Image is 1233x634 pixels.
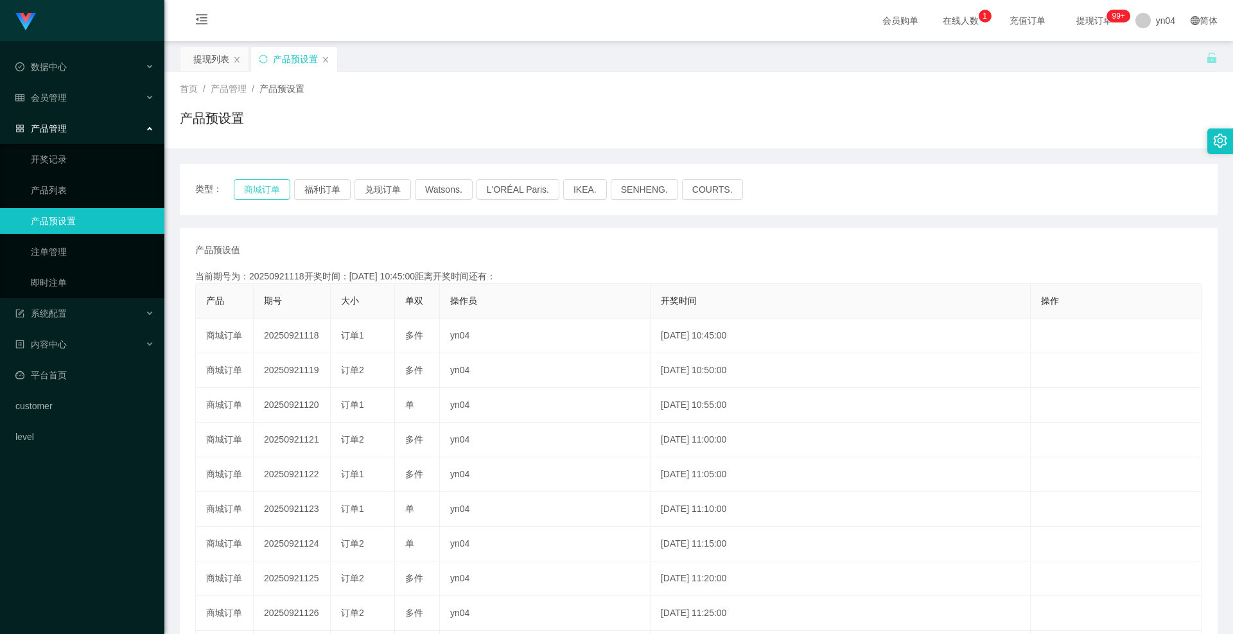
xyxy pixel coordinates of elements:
i: 图标: unlock [1206,52,1218,64]
span: 多件 [405,573,423,583]
sup: 304 [1106,10,1130,22]
img: logo.9652507e.png [15,13,36,31]
span: 订单2 [341,573,364,583]
td: 20250921126 [254,596,331,631]
td: 商城订单 [196,388,254,423]
span: 多件 [405,365,423,375]
td: 20250921122 [254,457,331,492]
span: 订单1 [341,469,364,479]
i: 图标: setting [1213,134,1227,148]
span: 单 [405,504,414,514]
span: / [252,84,254,94]
i: 图标: close [233,56,241,64]
td: 20250921121 [254,423,331,457]
span: 单 [405,538,414,549]
a: 产品预设置 [31,208,154,234]
span: 单 [405,400,414,410]
td: yn04 [440,492,651,527]
div: 产品预设置 [273,47,318,71]
td: yn04 [440,353,651,388]
td: 20250921120 [254,388,331,423]
td: [DATE] 11:25:00 [651,596,1031,631]
span: / [203,84,205,94]
span: 订单1 [341,504,364,514]
button: SENHENG. [611,179,678,200]
sup: 1 [979,10,992,22]
td: [DATE] 11:05:00 [651,457,1031,492]
span: 首页 [180,84,198,94]
span: 产品管理 [211,84,247,94]
span: 订单2 [341,608,364,618]
td: yn04 [440,423,651,457]
span: 系统配置 [15,308,67,319]
button: IKEA. [563,179,607,200]
td: [DATE] 10:55:00 [651,388,1031,423]
span: 多件 [405,608,423,618]
td: [DATE] 11:15:00 [651,527,1031,561]
button: L'ORÉAL Paris. [477,179,559,200]
i: 图标: menu-fold [180,1,223,42]
span: 提现订单 [1070,16,1119,25]
td: [DATE] 11:00:00 [651,423,1031,457]
span: 大小 [341,295,359,306]
td: yn04 [440,527,651,561]
span: 单双 [405,295,423,306]
span: 多件 [405,434,423,445]
a: level [15,424,154,450]
span: 订单1 [341,330,364,340]
button: 商城订单 [234,179,290,200]
td: yn04 [440,457,651,492]
td: 20250921118 [254,319,331,353]
button: Watsons. [415,179,473,200]
td: 商城订单 [196,457,254,492]
td: 商城订单 [196,492,254,527]
span: 数据中心 [15,62,67,72]
td: 20250921125 [254,561,331,596]
span: 订单1 [341,400,364,410]
td: 商城订单 [196,596,254,631]
span: 产品预设值 [195,243,240,257]
a: 开奖记录 [31,146,154,172]
h1: 产品预设置 [180,109,244,128]
span: 订单2 [341,434,364,445]
a: 即时注单 [31,270,154,295]
span: 期号 [264,295,282,306]
span: 充值订单 [1003,16,1052,25]
td: [DATE] 11:20:00 [651,561,1031,596]
td: 20250921123 [254,492,331,527]
span: 内容中心 [15,339,67,349]
button: COURTS. [682,179,743,200]
td: 商城订单 [196,319,254,353]
span: 产品 [206,295,224,306]
span: 操作员 [450,295,477,306]
span: 多件 [405,330,423,340]
td: 商城订单 [196,353,254,388]
span: 订单2 [341,538,364,549]
span: 订单2 [341,365,364,375]
a: 图标: dashboard平台首页 [15,362,154,388]
span: 产品管理 [15,123,67,134]
i: 图标: profile [15,340,24,349]
span: 产品预设置 [259,84,304,94]
i: 图标: table [15,93,24,102]
button: 兑现订单 [354,179,411,200]
i: 图标: close [322,56,329,64]
i: 图标: global [1191,16,1200,25]
td: 商城订单 [196,527,254,561]
span: 开奖时间 [661,295,697,306]
div: 当前期号为：20250921118开奖时间：[DATE] 10:45:00距离开奖时间还有： [195,270,1202,283]
i: 图标: form [15,309,24,318]
td: yn04 [440,319,651,353]
a: 产品列表 [31,177,154,203]
p: 1 [983,10,987,22]
td: yn04 [440,596,651,631]
td: yn04 [440,388,651,423]
td: 商城订单 [196,561,254,596]
td: [DATE] 11:10:00 [651,492,1031,527]
button: 福利订单 [294,179,351,200]
span: 会员管理 [15,92,67,103]
span: 类型： [195,179,234,200]
div: 提现列表 [193,47,229,71]
td: [DATE] 10:45:00 [651,319,1031,353]
i: 图标: check-circle-o [15,62,24,71]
